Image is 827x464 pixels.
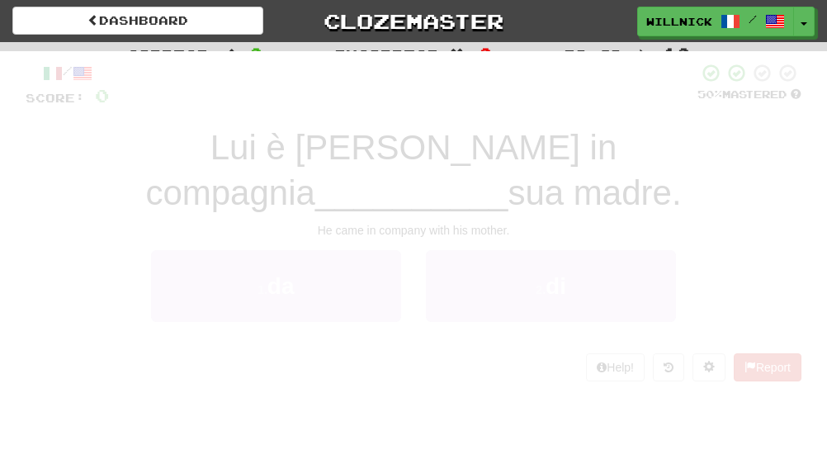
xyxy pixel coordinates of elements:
[426,250,676,322] button: 2.di
[26,222,801,239] div: He came in company with his mother.
[145,128,617,212] span: Lui è [PERSON_NAME] in compagnia
[697,88,801,102] div: Mastered
[663,44,691,64] span: 10
[734,353,801,381] button: Report
[127,46,208,63] span: Correct
[26,63,109,83] div: /
[546,273,566,299] span: di
[315,173,508,212] span: __________
[249,44,263,64] span: 0
[334,46,438,63] span: Incorrect
[267,273,295,299] span: da
[653,353,684,381] button: Round history (alt+y)
[220,48,238,62] span: :
[633,48,651,62] span: :
[95,85,109,106] span: 0
[508,173,681,212] span: sua madre.
[450,48,468,62] span: :
[749,13,757,25] span: /
[536,283,546,296] small: 2 .
[12,7,263,35] a: Dashboard
[697,88,722,101] span: 50 %
[646,14,712,29] span: Willnick
[288,7,539,36] a: Clozemaster
[637,7,794,36] a: Willnick /
[151,250,401,322] button: 1.da
[586,353,645,381] button: Help!
[258,283,267,296] small: 1 .
[479,44,493,64] span: 0
[564,46,621,63] span: To go
[26,91,85,105] span: Score:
